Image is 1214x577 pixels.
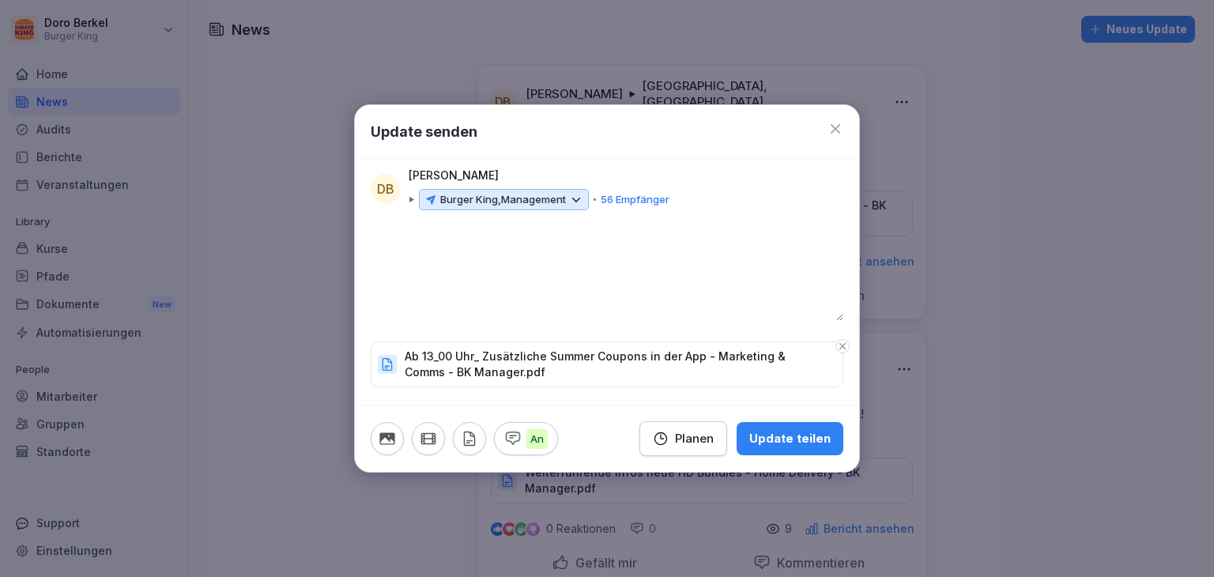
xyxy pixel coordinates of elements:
[440,192,566,208] p: Burger King, Management
[405,349,827,380] p: Ab 13_00 Uhr_ Zusätzliche Summer Coupons in der App - Marketing & Comms - BK Manager.pdf
[371,174,401,204] div: DB
[526,429,548,450] p: An
[494,422,558,455] button: An
[601,192,669,208] p: 56 Empfänger
[749,430,831,447] div: Update teilen
[639,421,727,456] button: Planen
[653,430,714,447] div: Planen
[371,121,477,142] h1: Update senden
[409,167,499,184] p: [PERSON_NAME]
[737,422,843,455] button: Update teilen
